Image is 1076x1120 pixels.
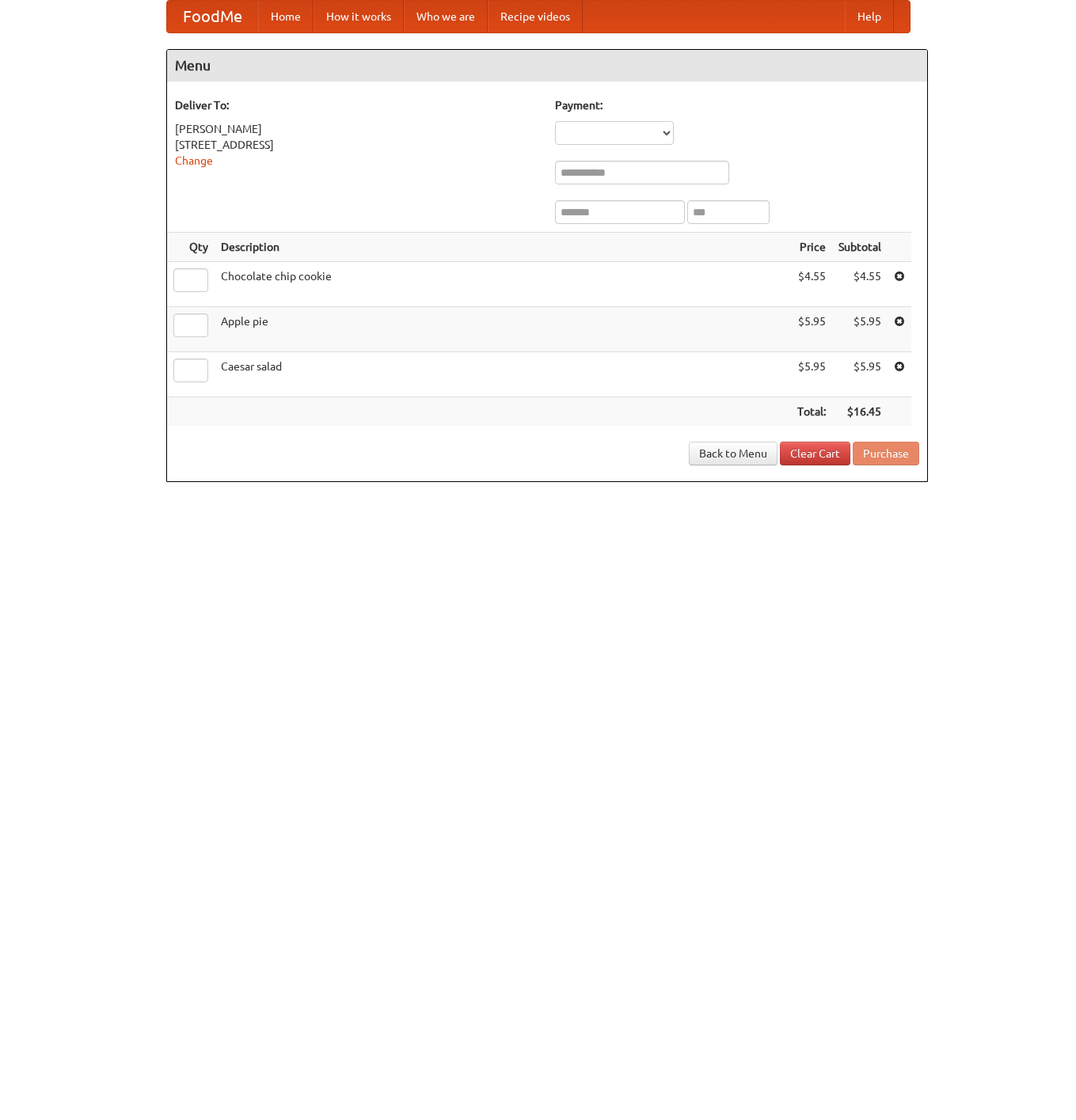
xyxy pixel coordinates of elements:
[832,262,888,307] td: $4.55
[167,50,927,82] h4: Menu
[832,233,888,262] th: Subtotal
[689,442,778,465] a: Back to Menu
[175,97,539,113] h5: Deliver To:
[258,1,314,32] a: Home
[175,121,539,137] div: [PERSON_NAME]
[832,307,888,352] td: $5.95
[215,233,791,262] th: Description
[832,397,888,427] th: $16.45
[175,137,539,153] div: [STREET_ADDRESS]
[791,233,832,262] th: Price
[791,307,832,352] td: $5.95
[780,442,850,465] a: Clear Cart
[167,1,258,32] a: FoodMe
[404,1,488,32] a: Who we are
[845,1,894,32] a: Help
[215,352,791,397] td: Caesar salad
[791,397,832,427] th: Total:
[853,442,919,465] button: Purchase
[555,97,919,113] h5: Payment:
[175,154,213,167] a: Change
[832,352,888,397] td: $5.95
[314,1,404,32] a: How it works
[488,1,583,32] a: Recipe videos
[791,262,832,307] td: $4.55
[215,307,791,352] td: Apple pie
[215,262,791,307] td: Chocolate chip cookie
[791,352,832,397] td: $5.95
[167,233,215,262] th: Qty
